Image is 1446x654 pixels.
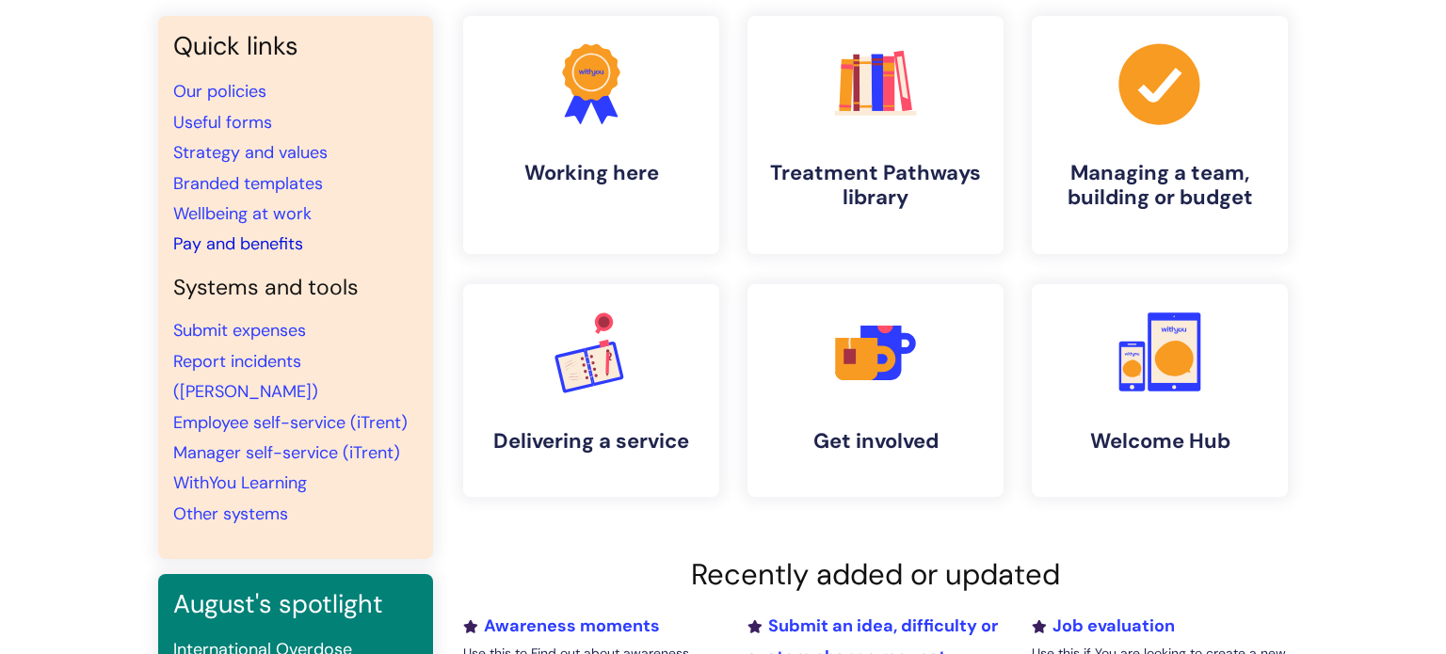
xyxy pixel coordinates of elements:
[173,471,307,494] a: WithYou Learning
[463,284,719,497] a: Delivering a service
[1032,284,1288,497] a: Welcome Hub
[173,80,266,103] a: Our policies
[173,232,303,255] a: Pay and benefits
[173,31,418,61] h3: Quick links
[1047,161,1273,211] h4: Managing a team, building or budget
[463,614,660,637] a: Awareness moments
[173,502,288,525] a: Other systems
[173,441,400,464] a: Manager self-service (iTrent)
[173,589,418,619] h3: August's spotlight
[1032,16,1288,254] a: Managing a team, building or budget
[763,161,988,211] h4: Treatment Pathways library
[173,202,312,225] a: Wellbeing at work
[747,16,1004,254] a: Treatment Pathways library
[1047,429,1273,454] h4: Welcome Hub
[173,319,306,342] a: Submit expenses
[173,172,323,195] a: Branded templates
[173,350,318,403] a: Report incidents ([PERSON_NAME])
[463,16,719,254] a: Working here
[173,141,328,164] a: Strategy and values
[478,429,704,454] h4: Delivering a service
[763,429,988,454] h4: Get involved
[173,111,272,134] a: Useful forms
[747,284,1004,497] a: Get involved
[463,557,1288,592] h2: Recently added or updated
[1032,614,1175,637] a: Job evaluation
[173,275,418,301] h4: Systems and tools
[478,161,704,185] h4: Working here
[173,411,408,434] a: Employee self-service (iTrent)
